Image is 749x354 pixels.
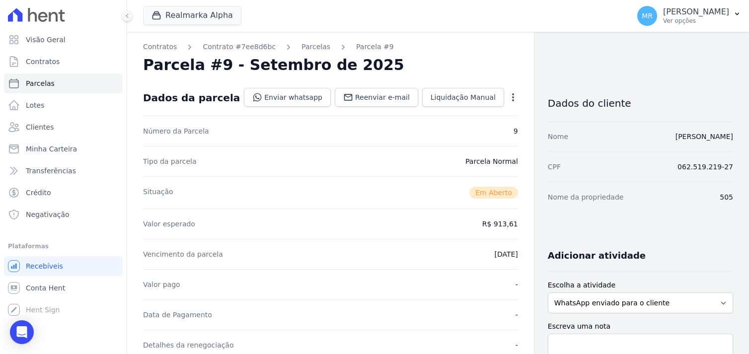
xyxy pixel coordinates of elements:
[4,139,123,159] a: Minha Carteira
[4,183,123,203] a: Crédito
[422,88,504,107] a: Liquidação Manual
[4,95,123,115] a: Lotes
[356,42,394,52] a: Parcela #9
[143,156,197,166] dt: Tipo da parcela
[548,280,733,290] label: Escolha a atividade
[4,161,123,181] a: Transferências
[4,117,123,137] a: Clientes
[301,42,330,52] a: Parcelas
[143,56,404,74] h2: Parcela #9 - Setembro de 2025
[143,310,212,320] dt: Data de Pagamento
[663,7,729,17] p: [PERSON_NAME]
[482,219,518,229] dd: R$ 913,61
[4,278,123,298] a: Conta Hent
[677,162,733,172] dd: 062.519.219-27
[642,12,653,19] span: MR
[469,187,518,199] span: Em Aberto
[4,73,123,93] a: Parcelas
[8,240,119,252] div: Plataformas
[203,42,276,52] a: Contrato #7ee8d6bc
[26,283,65,293] span: Conta Hent
[548,192,624,202] dt: Nome da propriedade
[143,187,173,199] dt: Situação
[355,92,410,102] span: Reenviar e-mail
[663,17,729,25] p: Ver opções
[26,188,51,198] span: Crédito
[4,205,123,224] a: Negativação
[548,250,646,262] h3: Adicionar atividade
[465,156,518,166] dd: Parcela Normal
[431,92,496,102] span: Liquidação Manual
[143,92,240,104] div: Dados da parcela
[26,35,66,45] span: Visão Geral
[143,126,209,136] dt: Número da Parcela
[494,249,518,259] dd: [DATE]
[548,162,561,172] dt: CPF
[26,78,55,88] span: Parcelas
[143,42,518,52] nav: Breadcrumb
[143,219,195,229] dt: Valor esperado
[26,122,54,132] span: Clientes
[244,88,331,107] a: Enviar whatsapp
[26,57,60,67] span: Contratos
[4,52,123,71] a: Contratos
[4,30,123,50] a: Visão Geral
[335,88,418,107] a: Reenviar e-mail
[548,97,733,109] h3: Dados do cliente
[675,133,733,141] a: [PERSON_NAME]
[26,261,63,271] span: Recebíveis
[720,192,733,202] dd: 505
[143,249,223,259] dt: Vencimento da parcela
[548,321,733,332] label: Escreva uma nota
[143,42,177,52] a: Contratos
[26,144,77,154] span: Minha Carteira
[548,132,568,142] dt: Nome
[26,100,45,110] span: Lotes
[26,210,70,219] span: Negativação
[516,280,518,289] dd: -
[143,340,234,350] dt: Detalhes da renegociação
[516,340,518,350] dd: -
[514,126,518,136] dd: 9
[629,2,749,30] button: MR [PERSON_NAME] Ver opções
[4,256,123,276] a: Recebíveis
[143,280,180,289] dt: Valor pago
[143,6,241,25] button: Realmarka Alpha
[516,310,518,320] dd: -
[26,166,76,176] span: Transferências
[10,320,34,344] div: Open Intercom Messenger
